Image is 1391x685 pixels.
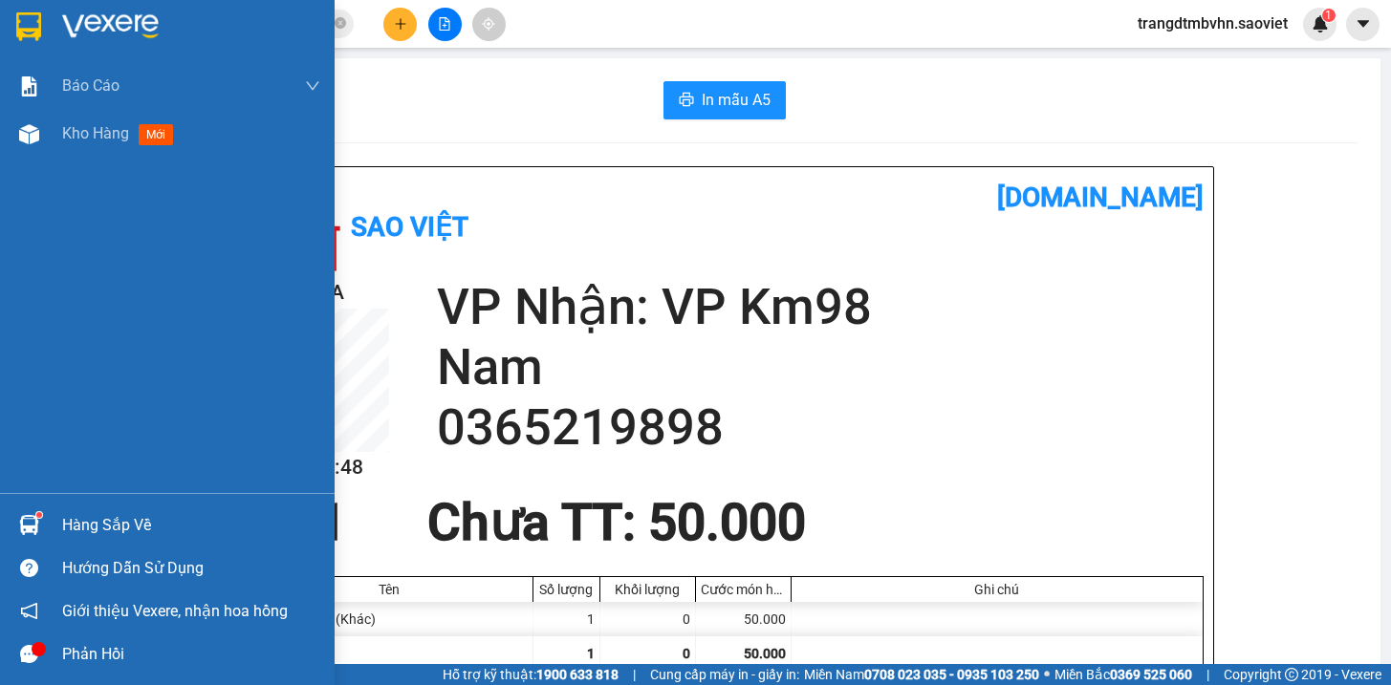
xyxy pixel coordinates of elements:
[538,582,595,597] div: Số lượng
[305,78,320,94] span: down
[16,12,41,41] img: logo-vxr
[428,8,462,41] button: file-add
[1122,11,1303,35] span: trangdtmbvhn.saoviet
[251,582,528,597] div: Tên
[20,645,38,663] span: message
[437,397,1204,458] h2: 0365219898
[663,81,786,119] button: printerIn mẫu A5
[62,511,320,540] div: Hàng sắp về
[247,602,533,636] div: hộp trắng kkt (Khác)
[19,76,39,96] img: solution-icon
[20,602,38,620] span: notification
[1054,664,1192,685] span: Miền Bắc
[633,664,636,685] span: |
[1322,9,1336,22] sup: 1
[1044,671,1050,678] span: ⚪️
[804,664,1039,685] span: Miền Nam
[139,124,173,145] span: mới
[536,667,619,682] strong: 1900 633 818
[683,646,690,661] span: 0
[437,277,1204,337] h2: VP Nhận: VP Km98
[1206,664,1209,685] span: |
[650,664,799,685] span: Cung cấp máy in - giấy in:
[1110,667,1192,682] strong: 0369 525 060
[62,599,288,623] span: Giới thiệu Vexere, nhận hoa hồng
[533,602,600,636] div: 1
[744,646,786,661] span: 50.000
[20,559,38,577] span: question-circle
[587,646,595,661] span: 1
[864,667,1039,682] strong: 0708 023 035 - 0935 103 250
[1312,15,1329,32] img: icon-new-feature
[62,640,320,669] div: Phản hồi
[1325,9,1332,22] span: 1
[696,602,792,636] div: 50.000
[36,512,42,518] sup: 1
[701,582,786,597] div: Cước món hàng
[335,15,346,33] span: close-circle
[1346,8,1380,41] button: caret-down
[997,182,1204,213] b: [DOMAIN_NAME]
[796,582,1198,597] div: Ghi chú
[679,92,694,110] span: printer
[62,74,120,97] span: Báo cáo
[416,494,817,551] div: Chưa TT : 50.000
[19,515,39,535] img: warehouse-icon
[600,602,696,636] div: 0
[1285,668,1298,681] span: copyright
[62,124,129,142] span: Kho hàng
[1355,15,1372,32] span: caret-down
[443,664,619,685] span: Hỗ trợ kỹ thuật:
[394,17,407,31] span: plus
[335,17,346,29] span: close-circle
[19,124,39,144] img: warehouse-icon
[702,88,771,112] span: In mẫu A5
[62,554,320,583] div: Hướng dẫn sử dụng
[383,8,417,41] button: plus
[438,17,451,31] span: file-add
[482,17,495,31] span: aim
[472,8,506,41] button: aim
[351,211,468,243] b: Sao Việt
[605,582,690,597] div: Khối lượng
[437,337,1204,397] h2: Nam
